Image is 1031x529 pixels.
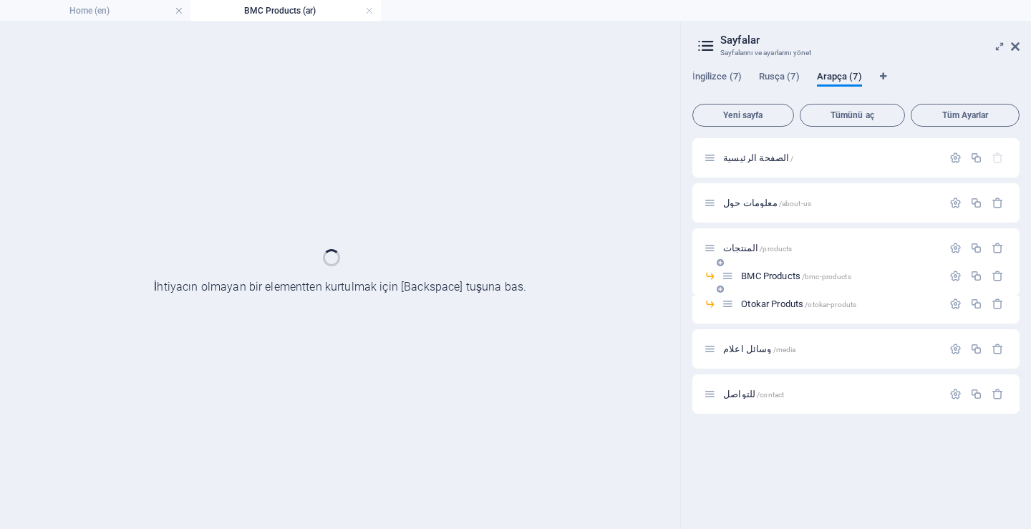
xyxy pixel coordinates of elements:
[949,343,962,355] div: Ayarlar
[719,198,942,208] div: معلومات حول/about-us
[970,343,982,355] div: Çoğalt
[790,155,793,162] span: /
[949,242,962,254] div: Ayarlar
[802,273,851,281] span: /bmc-products
[992,197,1004,209] div: Sil
[949,197,962,209] div: Ayarlar
[737,299,942,309] div: Otokar Produts/otokar-produts
[190,3,381,19] h4: BMC Products (ar)
[757,391,784,399] span: /contact
[970,298,982,310] div: Çoğalt
[723,344,795,354] span: Sayfayı açmak için tıkla
[805,301,856,309] span: /otokar-produts
[741,299,856,309] span: Sayfayı açmak için tıkla
[992,343,1004,355] div: Sil
[723,198,811,208] span: معلومات حول
[741,271,851,281] span: Sayfayı açmak için tıkla
[719,153,942,162] div: الصفحة الرئيسية/
[720,34,1020,47] h2: Sayfalar
[949,270,962,282] div: Ayarlar
[720,47,991,59] h3: Sayfalarını ve ayarlarını yönet
[992,152,1004,164] div: Başlangıç sayfası silinemez
[970,152,982,164] div: Çoğalt
[949,388,962,400] div: Ayarlar
[949,298,962,310] div: Ayarlar
[773,346,796,354] span: /media
[719,243,942,253] div: المنتجات/products
[917,111,1013,120] span: Tüm Ayarlar
[970,242,982,254] div: Çoğalt
[699,111,788,120] span: Yeni sayfa
[760,245,792,253] span: /products
[949,152,962,164] div: Ayarlar
[970,270,982,282] div: Çoğalt
[806,111,899,120] span: Tümünü aç
[992,242,1004,254] div: Sil
[970,388,982,400] div: Çoğalt
[992,388,1004,400] div: Sil
[719,389,942,399] div: للتواصل/contact
[800,104,906,127] button: Tümünü aç
[737,271,942,281] div: BMC Products/bmc-products
[723,389,784,399] span: Sayfayı açmak için tıkla
[692,68,742,88] span: İngilizce (7)
[723,243,792,253] span: Sayfayı açmak için tıkla
[992,298,1004,310] div: Sil
[817,68,862,88] span: Arapça (7)
[911,104,1020,127] button: Tüm Ayarlar
[779,200,811,208] span: /about-us
[759,68,800,88] span: Rusça (7)
[723,152,793,163] span: Sayfayı açmak için tıkla
[692,104,794,127] button: Yeni sayfa
[970,197,982,209] div: Çoğalt
[692,71,1020,98] div: Dil Sekmeleri
[992,270,1004,282] div: Sil
[719,344,942,354] div: وسائل اعلام/media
